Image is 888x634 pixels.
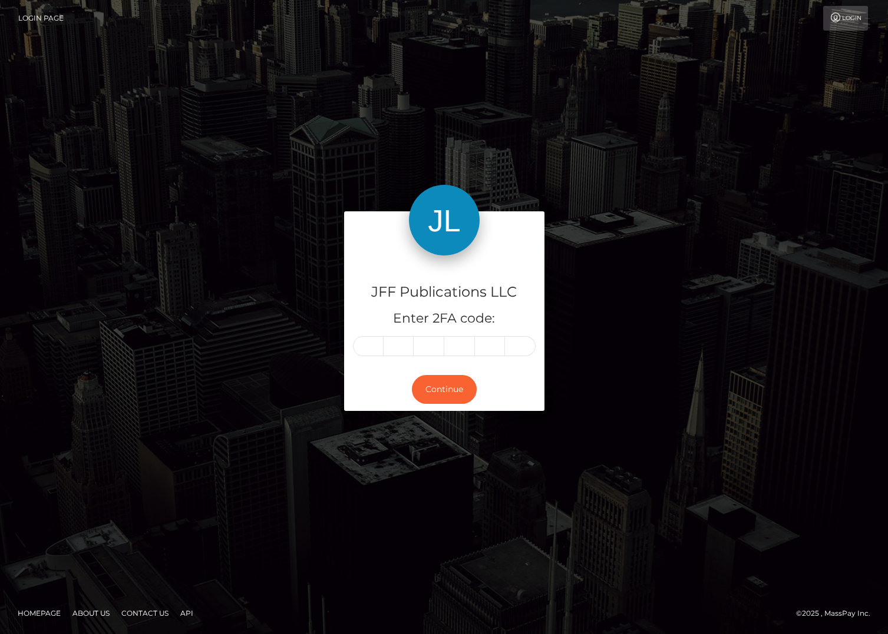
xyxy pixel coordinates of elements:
[796,607,879,620] div: © 2025 , MassPay Inc.
[13,604,65,622] a: Homepage
[409,185,480,255] img: JFF Publications LLC
[68,604,114,622] a: About Us
[823,6,868,31] a: Login
[117,604,173,622] a: Contact Us
[176,604,198,622] a: API
[18,6,64,31] a: Login Page
[353,310,536,328] h5: Enter 2FA code:
[353,282,536,303] h4: JFF Publications LLC
[412,375,477,404] button: Continue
